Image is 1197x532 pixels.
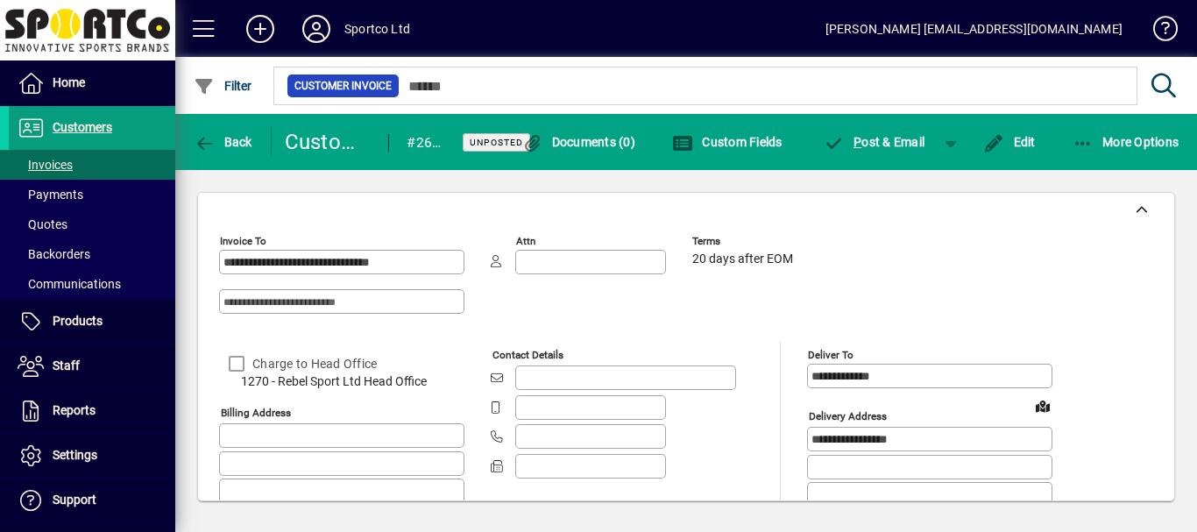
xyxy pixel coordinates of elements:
[285,128,372,156] div: Customer Invoice
[1029,392,1057,420] a: View on map
[9,239,175,269] a: Backorders
[825,15,1123,43] div: [PERSON_NAME] [EMAIL_ADDRESS][DOMAIN_NAME]
[9,61,175,105] a: Home
[294,77,392,95] span: Customer Invoice
[407,129,441,157] div: #266098
[692,236,797,247] span: Terms
[853,135,861,149] span: P
[815,126,934,158] button: Post & Email
[18,217,67,231] span: Quotes
[668,126,787,158] button: Custom Fields
[194,79,252,93] span: Filter
[194,135,252,149] span: Back
[18,188,83,202] span: Payments
[1140,4,1175,60] a: Knowledge Base
[470,137,523,148] span: Unposted
[521,135,635,149] span: Documents (0)
[18,158,73,172] span: Invoices
[189,70,257,102] button: Filter
[692,252,793,266] span: 20 days after EOM
[517,126,640,158] button: Documents (0)
[53,120,112,134] span: Customers
[1068,126,1184,158] button: More Options
[1073,135,1179,149] span: More Options
[220,235,266,247] mat-label: Invoice To
[9,344,175,388] a: Staff
[175,126,272,158] app-page-header-button: Back
[9,269,175,299] a: Communications
[53,448,97,462] span: Settings
[516,235,535,247] mat-label: Attn
[288,13,344,45] button: Profile
[808,349,853,361] mat-label: Deliver To
[979,126,1040,158] button: Edit
[219,372,464,391] span: 1270 - Rebel Sport Ltd Head Office
[344,15,410,43] div: Sportco Ltd
[672,135,783,149] span: Custom Fields
[232,13,288,45] button: Add
[9,389,175,433] a: Reports
[53,314,103,328] span: Products
[9,479,175,522] a: Support
[824,135,925,149] span: ost & Email
[18,247,90,261] span: Backorders
[18,277,121,291] span: Communications
[189,126,257,158] button: Back
[9,434,175,478] a: Settings
[9,150,175,180] a: Invoices
[53,493,96,507] span: Support
[53,75,85,89] span: Home
[9,180,175,209] a: Payments
[9,209,175,239] a: Quotes
[983,135,1036,149] span: Edit
[53,358,80,372] span: Staff
[9,300,175,344] a: Products
[53,403,96,417] span: Reports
